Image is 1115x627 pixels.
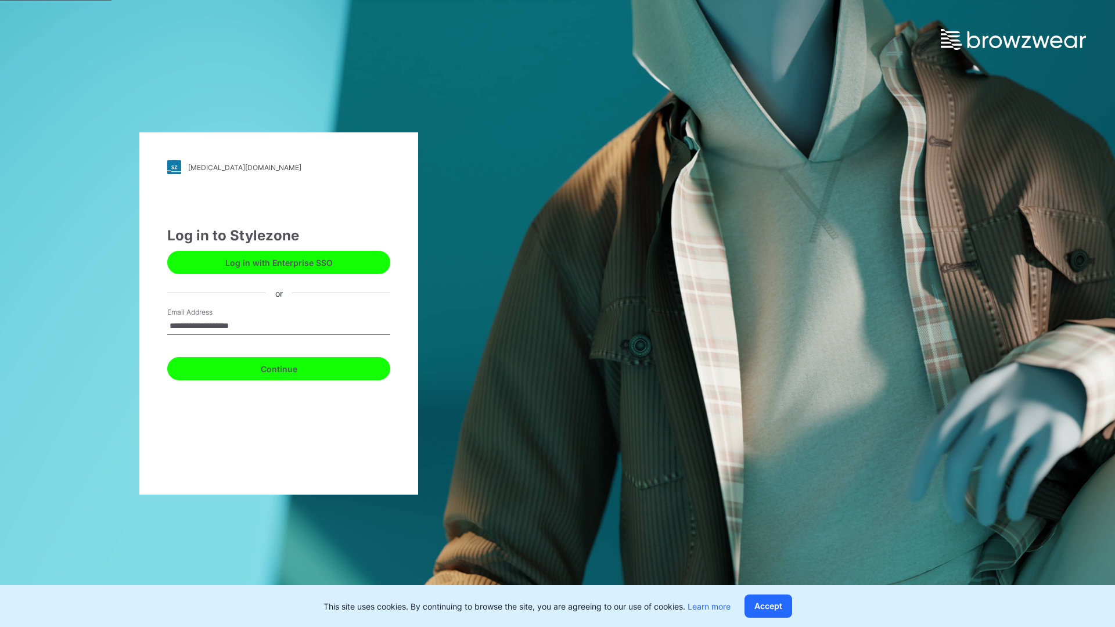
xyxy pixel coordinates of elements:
[323,600,731,612] p: This site uses cookies. By continuing to browse the site, you are agreeing to our use of cookies.
[167,307,249,318] label: Email Address
[167,357,390,380] button: Continue
[688,601,731,611] a: Learn more
[167,225,390,246] div: Log in to Stylezone
[188,163,301,172] div: [MEDICAL_DATA][DOMAIN_NAME]
[167,251,390,274] button: Log in with Enterprise SSO
[266,287,292,299] div: or
[167,160,181,174] img: stylezone-logo.562084cfcfab977791bfbf7441f1a819.svg
[744,594,792,618] button: Accept
[941,29,1086,50] img: browzwear-logo.e42bd6dac1945053ebaf764b6aa21510.svg
[167,160,390,174] a: [MEDICAL_DATA][DOMAIN_NAME]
